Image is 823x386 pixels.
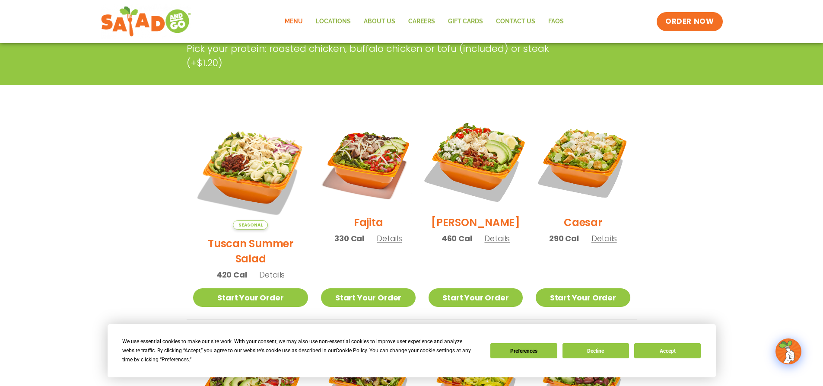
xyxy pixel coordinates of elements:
span: 460 Cal [442,233,472,244]
img: new-SAG-logo-768×292 [101,4,192,39]
h2: Fajita [354,215,383,230]
span: Details [591,233,617,244]
img: Product photo for Fajita Salad [321,114,415,208]
p: Pick your protein: roasted chicken, buffalo chicken or tofu (included) or steak (+$1.20) [187,41,571,70]
span: 420 Cal [216,269,247,281]
img: Product photo for Cobb Salad [420,106,531,217]
a: Menu [278,12,309,32]
span: Details [484,233,510,244]
span: 290 Cal [549,233,579,244]
a: Start Your Order [536,288,630,307]
div: We use essential cookies to make our site work. With your consent, we may also use non-essential ... [122,337,480,364]
a: Start Your Order [193,288,308,307]
h2: [PERSON_NAME] [431,215,520,230]
span: Cookie Policy [336,348,367,354]
a: Locations [309,12,357,32]
button: Preferences [490,343,557,358]
h2: Tuscan Summer Salad [193,236,308,266]
a: Careers [402,12,442,32]
a: GIFT CARDS [442,12,489,32]
a: Contact Us [489,12,542,32]
img: Product photo for Caesar Salad [536,114,630,208]
a: ORDER NOW [657,12,722,31]
button: Accept [634,343,701,358]
span: Details [377,233,402,244]
img: wpChatIcon [776,339,801,364]
a: FAQs [542,12,570,32]
span: ORDER NOW [665,16,714,27]
button: Decline [562,343,629,358]
span: Details [259,269,285,280]
nav: Menu [278,12,570,32]
a: About Us [357,12,402,32]
a: Start Your Order [321,288,415,307]
span: Seasonal [233,220,268,230]
h2: Caesar [564,215,602,230]
a: Start Your Order [429,288,523,307]
img: Product photo for Tuscan Summer Salad [193,114,308,230]
span: Preferences [162,357,189,363]
div: Cookie Consent Prompt [108,324,716,377]
span: 330 Cal [334,233,364,244]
